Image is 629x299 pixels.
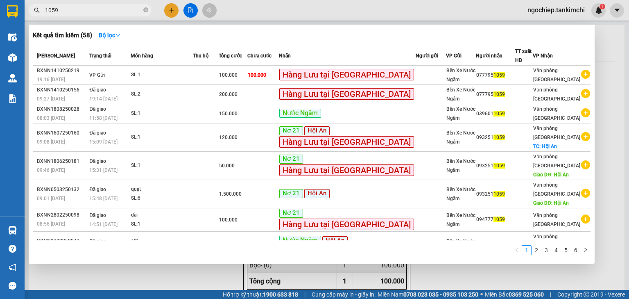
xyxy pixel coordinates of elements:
div: 039601 [476,110,515,118]
span: 19:14 [DATE] [89,96,118,102]
span: Bến Xe Nước Ngầm [446,158,475,173]
span: 09:01 [DATE] [37,196,65,201]
span: Bến Xe Nước Ngầm [446,87,475,102]
li: 4 [551,245,561,255]
span: Nước Ngầm [279,109,321,118]
span: close-circle [143,7,148,14]
img: solution-icon [8,94,17,103]
span: Bến Xe Nước Ngầm [446,68,475,82]
span: Nơ 21 [279,189,303,198]
span: 08:03 [DATE] [37,115,65,121]
div: dài [131,211,192,220]
span: Người nhận [476,53,502,59]
span: Văn phòng [GEOGRAPHIC_DATA] [533,106,580,121]
button: left [512,245,522,255]
span: plus-circle [581,70,590,79]
span: Hàng Lưu tại [GEOGRAPHIC_DATA] [279,136,414,148]
span: 1059 [493,72,505,78]
button: Bộ lọcdown [92,29,127,42]
span: Hội An [322,236,348,245]
a: 4 [552,246,561,255]
span: 09:46 [DATE] [37,167,65,173]
div: SL: 1 [131,109,192,118]
a: 2 [532,246,541,255]
span: [PERSON_NAME] [37,53,75,59]
span: Người gửi [416,53,438,59]
span: Hàng Lưu tại [GEOGRAPHIC_DATA] [279,164,414,176]
span: 100.000 [219,217,238,223]
span: Hội An [304,126,330,135]
span: 1059 [493,191,505,197]
img: warehouse-icon [8,74,17,82]
span: Hàng Lưu tại [GEOGRAPHIC_DATA] [279,219,414,230]
span: plus-circle [581,160,590,169]
span: 200.000 [219,91,238,97]
li: 1 [522,245,532,255]
div: 093251 [476,162,515,170]
span: plus-circle [581,132,590,141]
span: Nơ 21 [279,155,303,164]
span: down [115,32,121,38]
span: Nhãn [279,53,291,59]
img: warehouse-icon [8,53,17,62]
a: 1 [522,246,531,255]
span: Đã giao [89,106,106,112]
span: Đã giao [89,130,106,136]
span: right [583,247,588,252]
span: Nơ 21 [279,126,303,135]
li: 2 [532,245,541,255]
div: 093251 [476,190,515,199]
span: 1059 [493,163,505,169]
div: BXNN1808250028 [37,105,87,114]
div: BXNN1410250219 [37,66,87,75]
span: Nước Ngầm [279,236,321,245]
span: Đã giao [89,158,106,164]
div: sắt [131,237,192,246]
div: SL: 1 [131,133,192,142]
span: Đã giao [89,187,106,192]
span: left [514,247,519,252]
span: VP Nhận [533,53,553,59]
span: Đã giao [89,238,106,244]
span: 08:56 [DATE] [37,221,65,227]
li: VP Văn phòng [GEOGRAPHIC_DATA] [57,35,109,62]
span: 1059 [493,135,505,140]
img: warehouse-icon [8,33,17,41]
span: plus-circle [581,89,590,98]
input: Tìm tên, số ĐT hoặc mã đơn [45,6,142,15]
span: Hội An [304,189,330,198]
span: 11:58 [DATE] [89,115,118,121]
span: Hàng Lưu tại [GEOGRAPHIC_DATA] [279,88,414,100]
li: Next Page [581,245,591,255]
span: Văn phòng [GEOGRAPHIC_DATA] [533,154,580,169]
span: TC: Hội An [533,144,557,149]
span: question-circle [9,245,16,253]
li: VP Bến Xe Nước Ngầm [4,35,57,53]
span: 1059 [493,217,505,222]
span: Bến Xe Nước Ngầm [446,238,475,253]
li: Previous Page [512,245,522,255]
div: 094777 [476,215,515,224]
span: Món hàng [131,53,153,59]
span: Văn phòng [GEOGRAPHIC_DATA] [533,182,580,197]
li: 3 [541,245,551,255]
li: 6 [571,245,581,255]
img: logo.jpg [4,4,33,33]
a: 3 [542,246,551,255]
span: message [9,282,16,290]
strong: Bộ lọc [99,32,121,39]
span: Bến Xe Nước Ngầm [446,106,475,121]
span: Hàng Lưu tại [GEOGRAPHIC_DATA] [279,69,414,80]
span: plus-circle [581,189,590,198]
span: Văn phòng [GEOGRAPHIC_DATA] [533,234,580,249]
span: 19:16 [DATE] [37,77,65,82]
span: 1.500.000 [219,191,242,197]
span: Trạng thái [89,53,111,59]
span: 1059 [493,91,505,97]
div: BXNN1410250156 [37,86,87,94]
div: SL: 6 [131,194,192,203]
span: Giao DĐ: Hội An [533,172,569,178]
span: plus-circle [581,108,590,117]
span: 120.000 [219,135,238,140]
span: Bến Xe Nước Ngầm [446,130,475,145]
